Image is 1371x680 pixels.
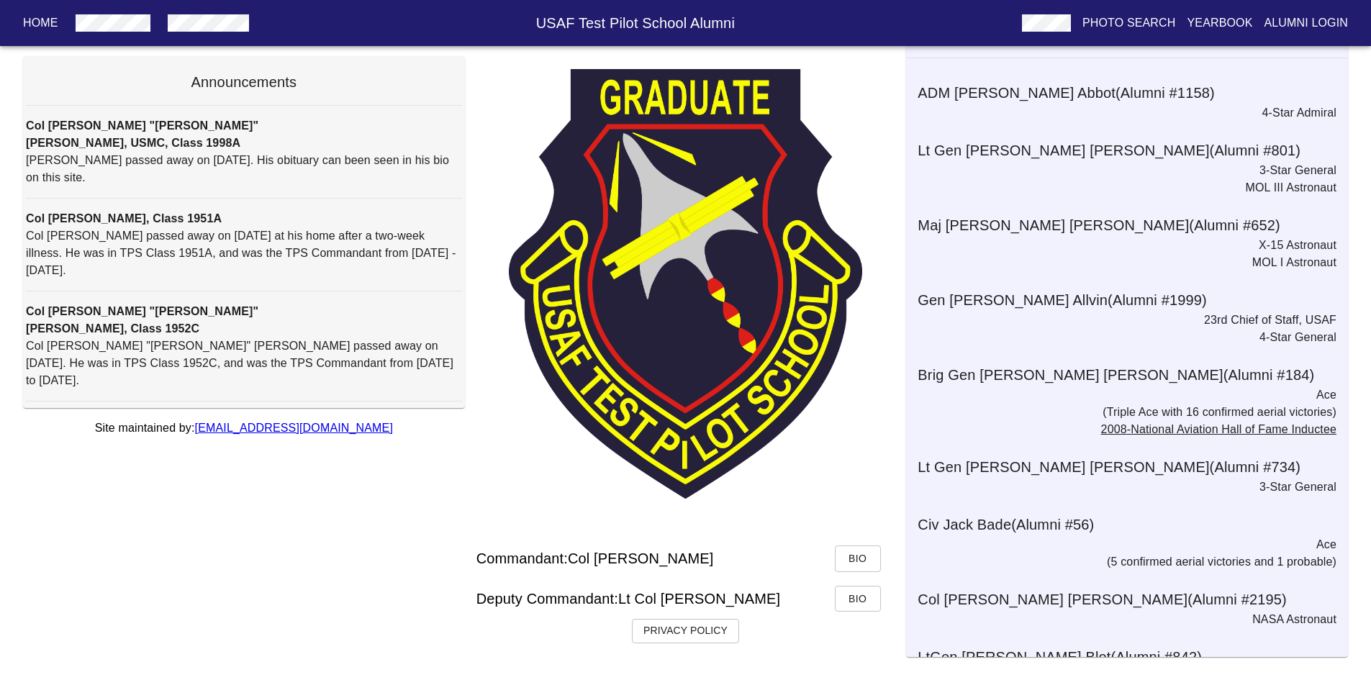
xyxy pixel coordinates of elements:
span: Bio [846,550,869,568]
strong: Col [PERSON_NAME], Class 1951A [26,212,222,225]
p: NASA Astronaut [906,611,1336,628]
p: Home [23,14,58,32]
p: Col [PERSON_NAME] passed away on [DATE] at his home after a two-week illness. He was in TPS Class... [26,227,462,279]
p: MOL I Astronaut [906,254,1336,271]
p: 4-Star Admiral [906,104,1336,122]
strong: Col [PERSON_NAME] "[PERSON_NAME]" [PERSON_NAME], Class 1952C [26,305,258,335]
p: 3-Star General [906,162,1336,179]
button: Bio [835,586,881,612]
button: Yearbook [1181,10,1258,36]
h6: Announcements [26,71,462,94]
p: X-15 Astronaut [906,237,1336,254]
p: [PERSON_NAME] passed away on [DATE]. His obituary can been seen in his bio on this site. [26,152,462,186]
h6: LtGen [PERSON_NAME] Blot (Alumni # 842 ) [918,645,1348,668]
button: Privacy Policy [632,619,739,643]
h6: Lt Gen [PERSON_NAME] [PERSON_NAME] (Alumni # 734 ) [918,455,1348,479]
p: (Triple Ace with 16 confirmed aerial victories) [906,404,1336,421]
h6: Privacy Policy [643,623,728,639]
img: TPS Patch [509,69,862,499]
span: Bio [846,590,869,608]
button: Alumni Login [1259,10,1354,36]
h6: Maj [PERSON_NAME] [PERSON_NAME] (Alumni # 652 ) [918,214,1348,237]
p: Photo Search [1082,14,1176,32]
button: Home [17,10,64,36]
h6: Civ Jack Bade (Alumni # 56 ) [918,513,1348,536]
p: Ace [906,386,1336,404]
a: 2008-National Aviation Hall of Fame Inductee [1101,423,1336,435]
button: Bio [835,545,881,572]
p: Site maintained by: [23,420,465,437]
h6: Gen [PERSON_NAME] Allvin (Alumni # 1999 ) [918,289,1348,312]
p: Alumni Login [1264,14,1349,32]
p: MOL III Astronaut [906,179,1336,196]
h6: Col [PERSON_NAME] [PERSON_NAME] (Alumni # 2195 ) [918,588,1348,611]
strong: Col [PERSON_NAME] "[PERSON_NAME]" [PERSON_NAME], USMC, Class 1998A [26,119,258,149]
h6: Lt Gen [PERSON_NAME] [PERSON_NAME] (Alumni # 801 ) [918,139,1348,162]
p: Ace [906,536,1336,553]
h6: Brig Gen [PERSON_NAME] [PERSON_NAME] (Alumni # 184 ) [918,363,1348,386]
p: Yearbook [1187,14,1252,32]
h6: Deputy Commandant: Lt Col [PERSON_NAME] [476,587,781,610]
h6: Commandant: Col [PERSON_NAME] [476,547,714,570]
h6: ADM [PERSON_NAME] Abbot (Alumni # 1158 ) [918,81,1348,104]
p: 4-Star General [906,329,1336,346]
p: (5 confirmed aerial victories and 1 probable) [906,553,1336,571]
p: 23rd Chief of Staff, USAF [906,312,1336,329]
a: [EMAIL_ADDRESS][DOMAIN_NAME] [195,422,393,434]
h6: USAF Test Pilot School Alumni [255,12,1016,35]
button: Photo Search [1077,10,1182,36]
p: Col [PERSON_NAME] "[PERSON_NAME]" [PERSON_NAME] passed away on [DATE]. He was in TPS Class 1952C,... [26,337,462,389]
p: 3-Star General [906,479,1336,496]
